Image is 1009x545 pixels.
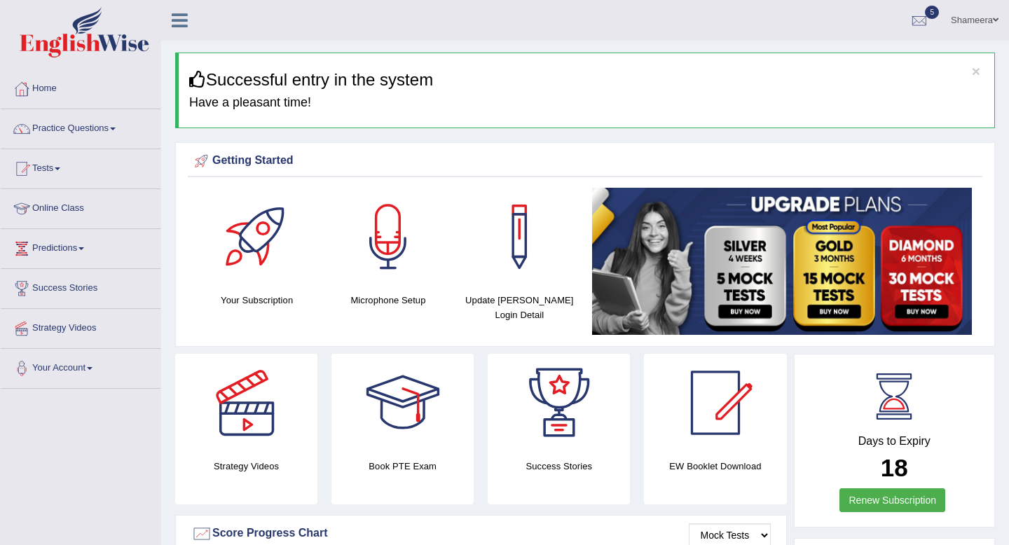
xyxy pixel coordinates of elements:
[1,349,160,384] a: Your Account
[925,6,939,19] span: 5
[810,435,980,448] h4: Days to Expiry
[644,459,786,474] h4: EW Booklet Download
[175,459,317,474] h4: Strategy Videos
[488,459,630,474] h4: Success Stories
[592,188,972,335] img: small5.jpg
[1,229,160,264] a: Predictions
[189,71,984,89] h3: Successful entry in the system
[1,109,160,144] a: Practice Questions
[329,293,446,308] h4: Microphone Setup
[1,189,160,224] a: Online Class
[1,309,160,344] a: Strategy Videos
[972,64,980,78] button: ×
[461,293,578,322] h4: Update [PERSON_NAME] Login Detail
[1,269,160,304] a: Success Stories
[189,96,984,110] h4: Have a pleasant time!
[1,149,160,184] a: Tests
[1,69,160,104] a: Home
[191,523,771,544] div: Score Progress Chart
[191,151,979,172] div: Getting Started
[881,454,908,481] b: 18
[839,488,945,512] a: Renew Subscription
[198,293,315,308] h4: Your Subscription
[331,459,474,474] h4: Book PTE Exam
